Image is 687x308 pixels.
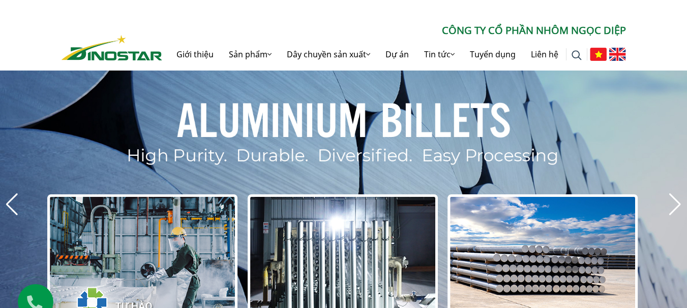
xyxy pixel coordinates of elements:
a: Tuyển dụng [462,38,523,71]
img: English [609,48,626,61]
div: Next slide [668,193,682,216]
a: Liên hệ [523,38,566,71]
img: Tiếng Việt [590,48,607,61]
img: Nhôm Dinostar [62,35,162,60]
p: CÔNG TY CỔ PHẦN NHÔM NGỌC DIỆP [162,23,626,38]
a: Dự án [378,38,416,71]
a: Nhôm Dinostar [62,33,162,60]
a: Giới thiệu [169,38,221,71]
a: Dây chuyền sản xuất [279,38,378,71]
div: Previous slide [5,193,19,216]
a: Sản phẩm [221,38,279,71]
img: search [572,50,582,60]
a: Tin tức [416,38,462,71]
